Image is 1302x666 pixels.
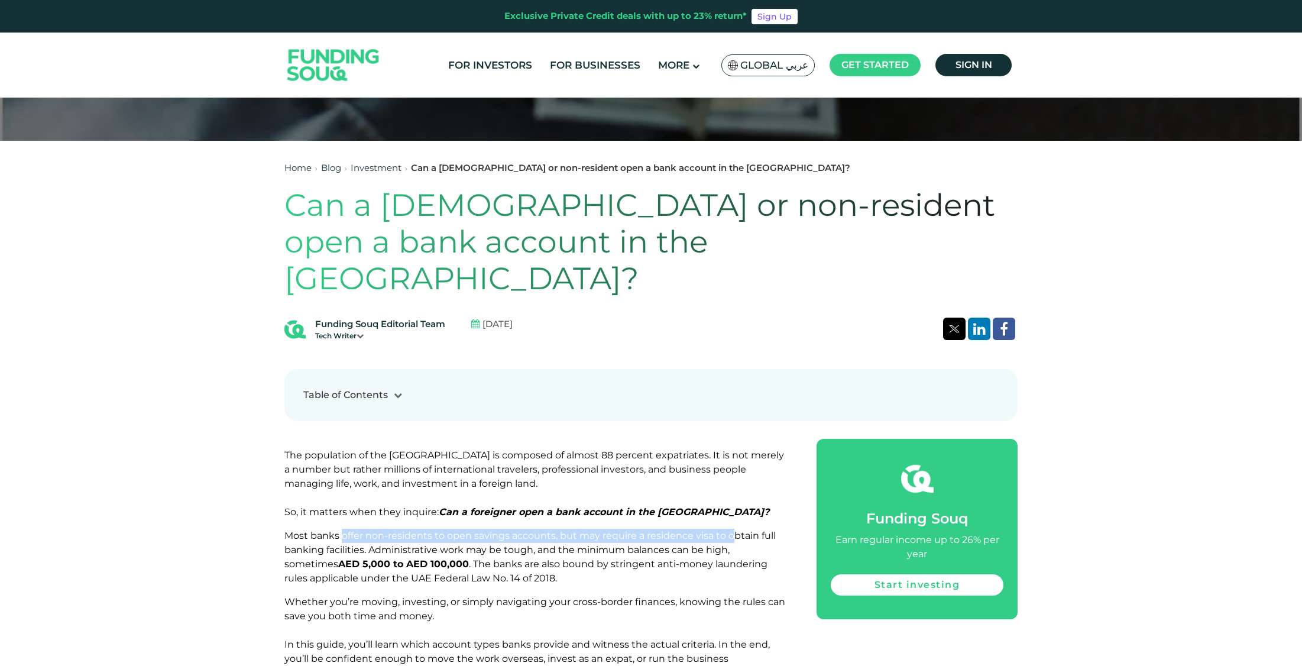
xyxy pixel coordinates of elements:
img: Blog Author [284,319,306,340]
span: Most banks offer non-residents to open savings accounts, but may require a residence visa to obta... [284,530,776,584]
img: Logo [276,35,391,95]
a: Sign Up [752,9,798,24]
div: Table of Contents [303,388,388,402]
div: Tech Writer [315,331,445,341]
a: Start investing [831,574,1003,596]
span: Sign in [956,59,992,70]
span: Funding Souq [866,510,968,527]
img: SA Flag [728,60,739,70]
em: Can a foreigner open a bank account in the [GEOGRAPHIC_DATA]? [439,506,769,518]
a: Investment [351,162,401,173]
div: Exclusive Private Credit deals with up to 23% return* [504,9,747,23]
span: [DATE] [482,318,513,331]
img: twitter [949,325,960,332]
a: For Investors [445,56,535,75]
span: Global عربي [740,59,808,72]
a: Sign in [935,54,1012,76]
h1: Can a [DEMOGRAPHIC_DATA] or non-resident open a bank account in the [GEOGRAPHIC_DATA]? [284,187,1018,298]
img: fsicon [901,463,934,495]
span: The population of the [GEOGRAPHIC_DATA] is composed of almost 88 percent expatriates. It is not m... [284,450,784,518]
div: Can a [DEMOGRAPHIC_DATA] or non-resident open a bank account in the [GEOGRAPHIC_DATA]? [411,161,850,175]
div: Funding Souq Editorial Team [315,318,445,331]
div: Earn regular income up to 26% per year [831,533,1003,561]
a: Home [284,162,312,173]
a: For Businesses [547,56,643,75]
span: More [658,59,689,71]
a: Blog [321,162,341,173]
strong: AED 5,000 to AED 100,000 [338,558,469,570]
span: Get started [841,59,909,70]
